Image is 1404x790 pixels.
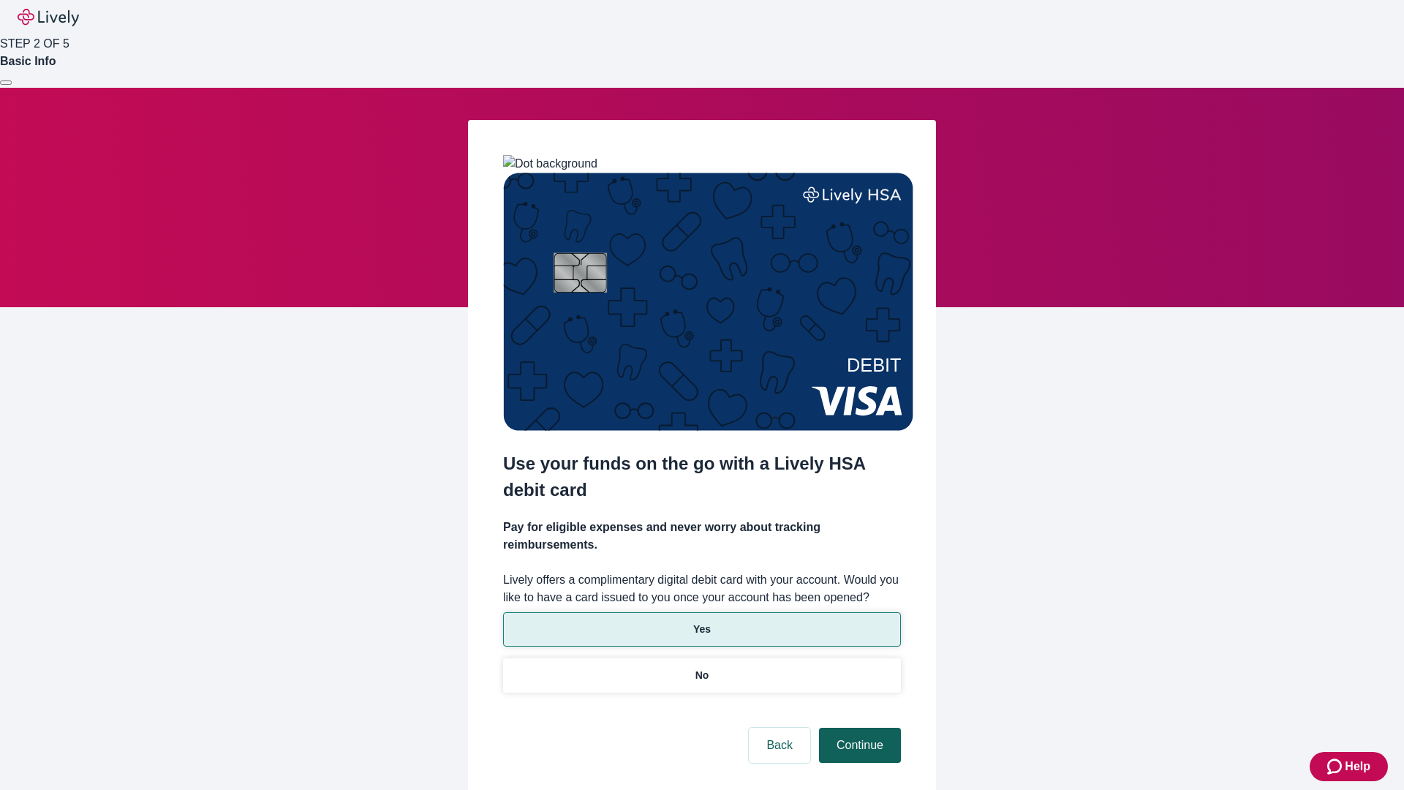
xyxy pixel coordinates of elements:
[18,9,79,26] img: Lively
[503,658,901,693] button: No
[1345,758,1370,775] span: Help
[503,612,901,647] button: Yes
[1327,758,1345,775] svg: Zendesk support icon
[503,173,913,431] img: Debit card
[693,622,711,637] p: Yes
[749,728,810,763] button: Back
[503,155,597,173] img: Dot background
[503,519,901,554] h4: Pay for eligible expenses and never worry about tracking reimbursements.
[503,571,901,606] label: Lively offers a complimentary digital debit card with your account. Would you like to have a card...
[503,451,901,503] h2: Use your funds on the go with a Lively HSA debit card
[695,668,709,683] p: No
[819,728,901,763] button: Continue
[1310,752,1388,781] button: Zendesk support iconHelp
